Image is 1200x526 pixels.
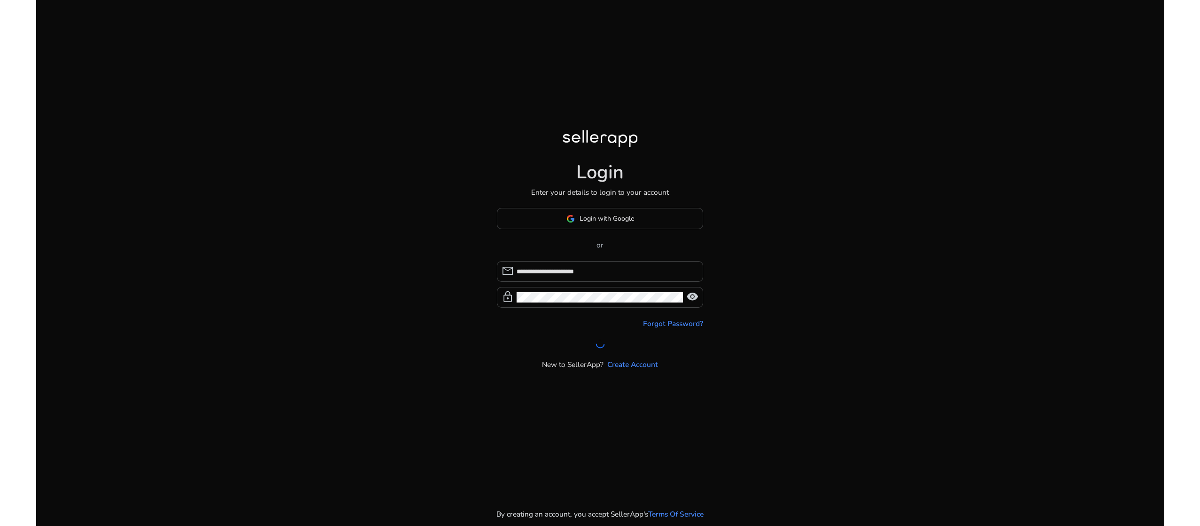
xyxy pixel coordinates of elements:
[648,509,704,519] a: Terms Of Service
[576,161,624,184] h1: Login
[607,359,658,370] a: Create Account
[643,318,703,329] a: Forgot Password?
[542,359,604,370] p: New to SellerApp?
[502,291,514,303] span: lock
[531,187,669,198] p: Enter your details to login to your account
[497,239,704,250] p: or
[566,215,575,223] img: google-logo.svg
[497,208,704,229] button: Login with Google
[686,291,698,303] span: visibility
[580,214,634,223] span: Login with Google
[502,265,514,277] span: mail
